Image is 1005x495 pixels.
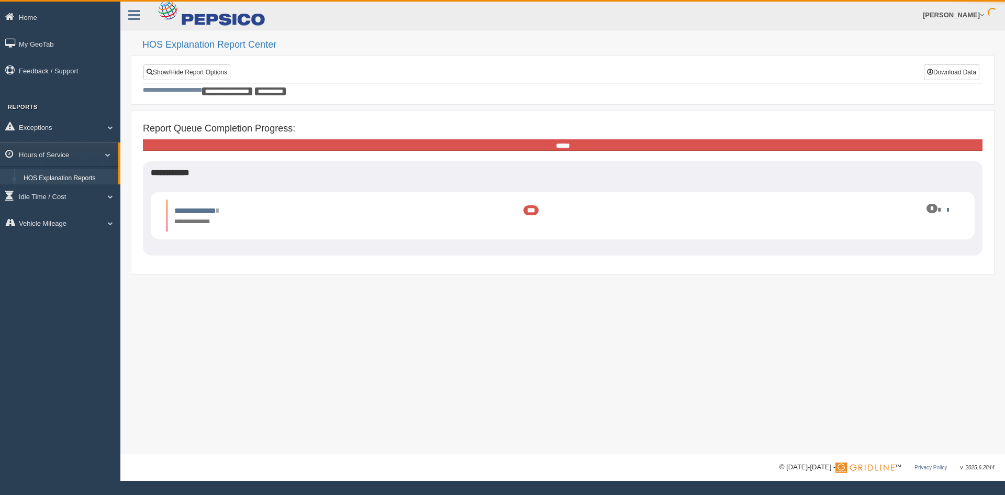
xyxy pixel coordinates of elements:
span: v. 2025.6.2844 [961,465,995,470]
button: Download Data [924,64,979,80]
a: HOS Explanation Reports [19,169,118,188]
div: © [DATE]-[DATE] - ™ [779,462,995,473]
a: Show/Hide Report Options [143,64,230,80]
a: Privacy Policy [914,465,947,470]
h2: HOS Explanation Report Center [142,40,995,50]
li: Expand [166,200,959,232]
h4: Report Queue Completion Progress: [143,124,982,134]
img: Gridline [835,463,895,473]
